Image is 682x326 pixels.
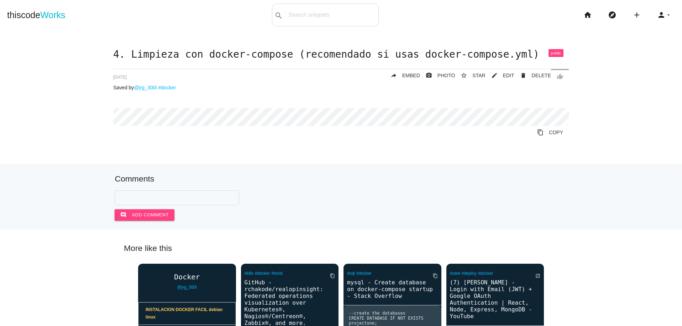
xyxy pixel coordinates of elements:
[134,85,157,90] a: @jrg_300i
[402,73,420,78] span: EMBED
[115,174,567,183] h5: Comments
[450,271,460,276] a: #zeet
[520,69,526,82] i: delete
[330,269,335,282] i: content_copy
[537,126,544,139] i: content_copy
[486,69,514,82] a: mode_editEDIT
[583,4,592,26] i: home
[120,209,126,221] i: comment
[426,69,432,82] i: photo_camera
[514,69,551,82] a: Delete Post
[390,69,397,82] i: reply
[113,85,569,90] p: Saved by
[272,4,285,26] button: search
[666,4,671,26] i: arrow_drop_down
[462,271,477,276] a: #deploy
[385,69,420,82] a: replyEMBED
[461,69,467,82] i: star_border
[271,271,283,276] a: #tools
[324,269,335,282] a: Copy to Clipboard
[255,271,270,276] a: #docker
[40,10,65,20] span: Works
[356,271,372,276] a: #docker
[478,271,493,276] a: #docker
[343,278,441,300] a: mysql - Create database on docker-compose startup - Stack Overflow
[347,271,355,276] a: #sql
[503,73,514,78] span: EDIT
[349,311,426,326] span: create the databases CREATE DATABASE IF NOT EXISTS projectone
[245,271,253,276] a: #k8s
[530,269,540,282] a: open_in_new
[633,4,641,26] i: add
[608,4,617,26] i: explore
[285,7,378,22] input: Search snippets
[420,69,455,82] a: photo_cameraPHOTO
[446,278,544,320] a: (7) [PERSON_NAME] - Login with Email (JWT) + Google OAuth Authentication | React, Node, Express, ...
[374,321,377,326] span: ;
[437,73,455,78] span: PHOTO
[532,73,551,78] span: DELETE
[455,69,485,82] button: star_borderSTAR
[138,273,236,281] a: Docker
[491,69,498,82] i: mode_edit
[113,49,569,60] h1: 4. Limpieza con docker-compose (recomendado si usas docker-compose.yml)
[472,73,485,78] span: STAR
[138,303,236,325] a: INSTALACION DOCKER FACIL debian linux
[113,244,569,253] h5: More like this
[158,85,176,90] a: #docker
[657,4,666,26] i: person
[115,209,174,221] button: commentAdd comment
[7,4,65,26] a: thiscodeWorks
[427,269,438,282] a: Copy to Clipboard
[177,285,197,290] a: @jrg_300i
[113,75,127,80] span: [DATE]
[349,311,354,316] span: --
[433,269,438,282] i: content_copy
[535,269,540,282] i: open_in_new
[274,4,283,27] i: search
[531,126,569,139] a: Copy to Clipboard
